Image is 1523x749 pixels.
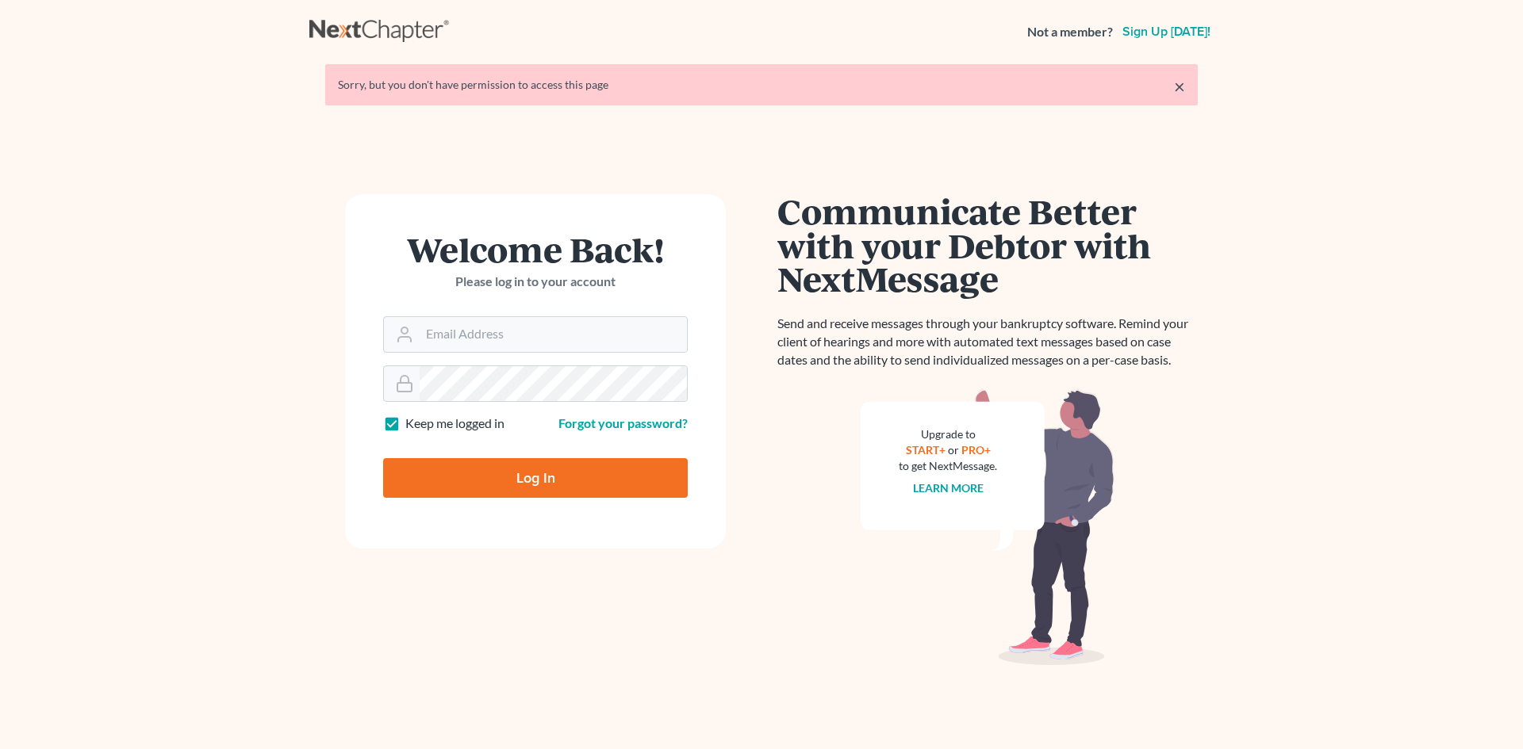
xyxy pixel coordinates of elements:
a: × [1174,77,1185,96]
a: Forgot your password? [558,415,688,430]
div: Upgrade to [899,426,997,442]
p: Send and receive messages through your bankruptcy software. Remind your client of hearings and mo... [777,315,1198,369]
span: or [948,443,959,457]
div: to get NextMessage. [899,458,997,474]
p: Please log in to your account [383,273,688,291]
a: Sign up [DATE]! [1119,25,1214,38]
input: Email Address [420,317,687,352]
label: Keep me logged in [405,415,504,433]
a: START+ [906,443,946,457]
a: PRO+ [961,443,991,457]
a: Learn more [913,481,984,495]
input: Log In [383,458,688,498]
h1: Communicate Better with your Debtor with NextMessage [777,194,1198,296]
strong: Not a member? [1027,23,1113,41]
img: nextmessage_bg-59042aed3d76b12b5cd301f8e5b87938c9018125f34e5fa2b7a6b67550977c72.svg [861,388,1114,666]
h1: Welcome Back! [383,232,688,266]
div: Sorry, but you don't have permission to access this page [338,77,1185,93]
